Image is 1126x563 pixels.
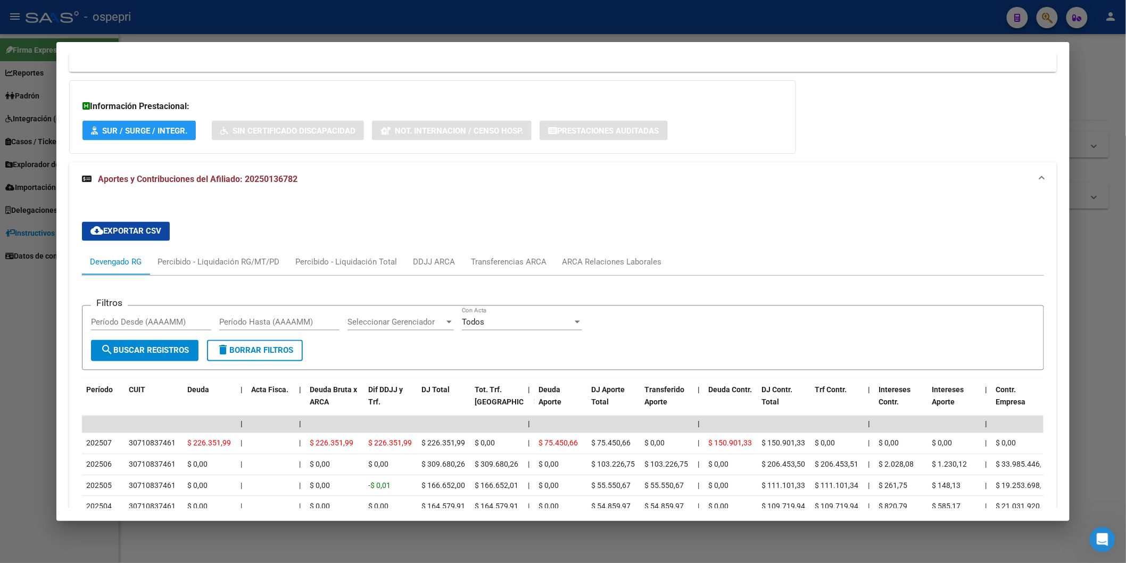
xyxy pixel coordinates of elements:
[592,482,631,490] span: $ 55.550,67
[534,379,587,426] datatable-header-cell: Deuda Aporte
[86,460,112,469] span: 202506
[368,460,388,469] span: $ 0,00
[986,386,988,394] span: |
[932,439,953,448] span: $ 0,00
[996,386,1026,407] span: Contr. Empresa
[91,340,198,361] button: Buscar Registros
[295,256,397,268] div: Percibido - Liquidación Total
[86,439,112,448] span: 202507
[299,482,301,490] span: |
[698,460,700,469] span: |
[645,502,684,511] span: $ 54.859,97
[212,121,364,140] button: Sin Certificado Discapacidad
[90,227,161,236] span: Exportar CSV
[709,460,729,469] span: $ 0,00
[299,502,301,511] span: |
[698,439,700,448] span: |
[241,420,243,428] span: |
[475,502,518,511] span: $ 164.579,91
[645,439,665,448] span: $ 0,00
[207,340,303,361] button: Borrar Filtros
[879,502,908,511] span: $ 820,79
[592,386,625,407] span: DJ Aporte Total
[698,420,700,428] span: |
[864,379,875,426] datatable-header-cell: |
[86,386,113,394] span: Período
[868,386,871,394] span: |
[310,502,330,511] span: $ 0,00
[462,318,484,327] span: Todos
[233,126,355,136] span: Sin Certificado Discapacidad
[868,460,870,469] span: |
[299,439,301,448] span: |
[762,502,806,511] span: $ 109.719,94
[815,460,859,469] span: $ 206.453,51
[932,460,967,469] span: $ 1.230,12
[709,386,752,394] span: Deuda Contr.
[709,482,729,490] span: $ 0,00
[992,379,1045,426] datatable-header-cell: Contr. Empresa
[187,439,231,448] span: $ 226.351,99
[90,225,103,237] mat-icon: cloud_download
[368,439,412,448] span: $ 226.351,99
[470,379,524,426] datatable-header-cell: Tot. Trf. Bruto
[368,502,388,511] span: $ 0,00
[347,318,444,327] span: Seleccionar Gerenciador
[758,379,811,426] datatable-header-cell: DJ Contr. Total
[539,502,559,511] span: $ 0,00
[251,386,288,394] span: Acta Fisca.
[421,439,465,448] span: $ 226.351,99
[528,460,529,469] span: |
[101,346,189,355] span: Buscar Registros
[587,379,641,426] datatable-header-cell: DJ Aporte Total
[310,482,330,490] span: $ 0,00
[762,439,806,448] span: $ 150.901,33
[475,386,547,407] span: Tot. Trf. [GEOGRAPHIC_DATA]
[539,460,559,469] span: $ 0,00
[592,502,631,511] span: $ 54.859,97
[811,379,864,426] datatable-header-cell: Trf Contr.
[879,482,908,490] span: $ 261,75
[129,501,176,513] div: 30710837461
[879,386,911,407] span: Intereses Contr.
[645,386,685,407] span: Transferido Aporte
[981,379,992,426] datatable-header-cell: |
[996,502,1050,511] span: $ 21.031.920,98
[101,344,113,357] mat-icon: search
[86,502,112,511] span: 202504
[102,126,187,136] span: SUR / SURGE / INTEGR.
[295,379,305,426] datatable-header-cell: |
[86,482,112,490] span: 202505
[82,222,170,241] button: Exportar CSV
[413,256,455,268] div: DDJJ ARCA
[82,100,783,113] h3: Información Prestacional:
[705,379,758,426] datatable-header-cell: Deuda Contr.
[996,482,1050,490] span: $ 19.253.698,97
[90,256,142,268] div: Devengado RG
[868,502,870,511] span: |
[762,460,806,469] span: $ 206.453,50
[986,420,988,428] span: |
[698,482,700,490] span: |
[241,502,242,511] span: |
[129,437,176,450] div: 30710837461
[868,439,870,448] span: |
[475,460,518,469] span: $ 309.680,26
[986,460,987,469] span: |
[928,379,981,426] datatable-header-cell: Intereses Aporte
[592,460,635,469] span: $ 103.226,75
[247,379,295,426] datatable-header-cell: Acta Fisca.
[868,420,871,428] span: |
[241,439,242,448] span: |
[241,386,243,394] span: |
[557,126,659,136] span: Prestaciones Auditadas
[694,379,705,426] datatable-header-cell: |
[236,379,247,426] datatable-header-cell: |
[528,420,530,428] span: |
[528,439,529,448] span: |
[158,256,279,268] div: Percibido - Liquidación RG/MT/PD
[368,482,391,490] span: -$ 0,01
[592,439,631,448] span: $ 75.450,66
[540,121,668,140] button: Prestaciones Auditadas
[299,420,301,428] span: |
